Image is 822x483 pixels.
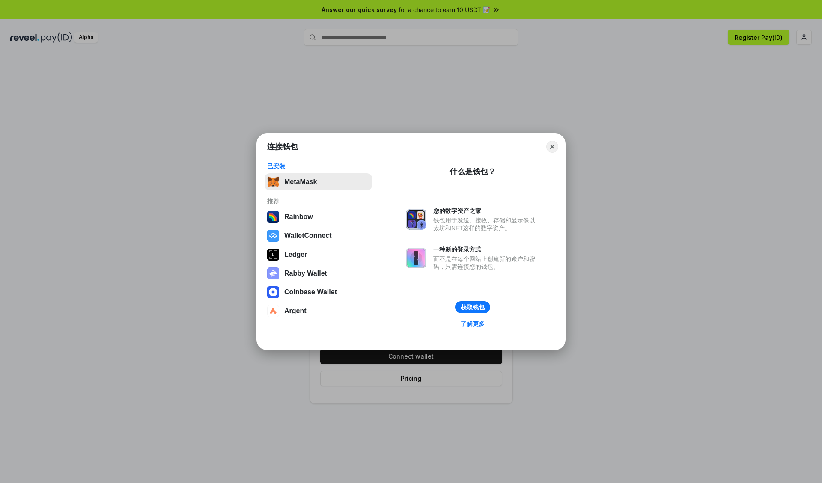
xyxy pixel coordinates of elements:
[284,270,327,277] div: Rabby Wallet
[265,265,372,282] button: Rabby Wallet
[267,197,369,205] div: 推荐
[284,251,307,258] div: Ledger
[267,249,279,261] img: svg+xml,%3Csvg%20xmlns%3D%22http%3A%2F%2Fwww.w3.org%2F2000%2Fsvg%22%20width%3D%2228%22%20height%3...
[433,207,539,215] div: 您的数字资产之家
[267,286,279,298] img: svg+xml,%3Csvg%20width%3D%2228%22%20height%3D%2228%22%20viewBox%3D%220%200%2028%2028%22%20fill%3D...
[433,246,539,253] div: 一种新的登录方式
[450,166,496,177] div: 什么是钱包？
[265,284,372,301] button: Coinbase Wallet
[433,255,539,270] div: 而不是在每个网站上创建新的账户和密码，只需连接您的钱包。
[267,267,279,279] img: svg+xml,%3Csvg%20xmlns%3D%22http%3A%2F%2Fwww.w3.org%2F2000%2Fsvg%22%20fill%3D%22none%22%20viewBox...
[265,208,372,225] button: Rainbow
[284,178,317,186] div: MetaMask
[267,211,279,223] img: svg+xml,%3Csvg%20width%3D%22120%22%20height%3D%22120%22%20viewBox%3D%220%200%20120%20120%22%20fil...
[546,141,558,153] button: Close
[284,288,337,296] div: Coinbase Wallet
[406,248,426,268] img: svg+xml,%3Csvg%20xmlns%3D%22http%3A%2F%2Fwww.w3.org%2F2000%2Fsvg%22%20fill%3D%22none%22%20viewBox...
[267,162,369,170] div: 已安装
[461,320,485,328] div: 了解更多
[265,302,372,320] button: Argent
[284,213,313,221] div: Rainbow
[433,216,539,232] div: 钱包用于发送、接收、存储和显示像以太坊和NFT这样的数字资产。
[284,232,332,240] div: WalletConnect
[456,318,490,329] a: 了解更多
[265,246,372,263] button: Ledger
[267,176,279,188] img: svg+xml,%3Csvg%20fill%3D%22none%22%20height%3D%2233%22%20viewBox%3D%220%200%2035%2033%22%20width%...
[406,209,426,230] img: svg+xml,%3Csvg%20xmlns%3D%22http%3A%2F%2Fwww.w3.org%2F2000%2Fsvg%22%20fill%3D%22none%22%20viewBox...
[455,301,490,313] button: 获取钱包
[267,230,279,242] img: svg+xml,%3Csvg%20width%3D%2228%22%20height%3D%2228%22%20viewBox%3D%220%200%2028%2028%22%20fill%3D...
[284,307,307,315] div: Argent
[267,305,279,317] img: svg+xml,%3Csvg%20width%3D%2228%22%20height%3D%2228%22%20viewBox%3D%220%200%2028%2028%22%20fill%3D...
[265,227,372,244] button: WalletConnect
[267,142,298,152] h1: 连接钱包
[265,173,372,190] button: MetaMask
[461,303,485,311] div: 获取钱包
